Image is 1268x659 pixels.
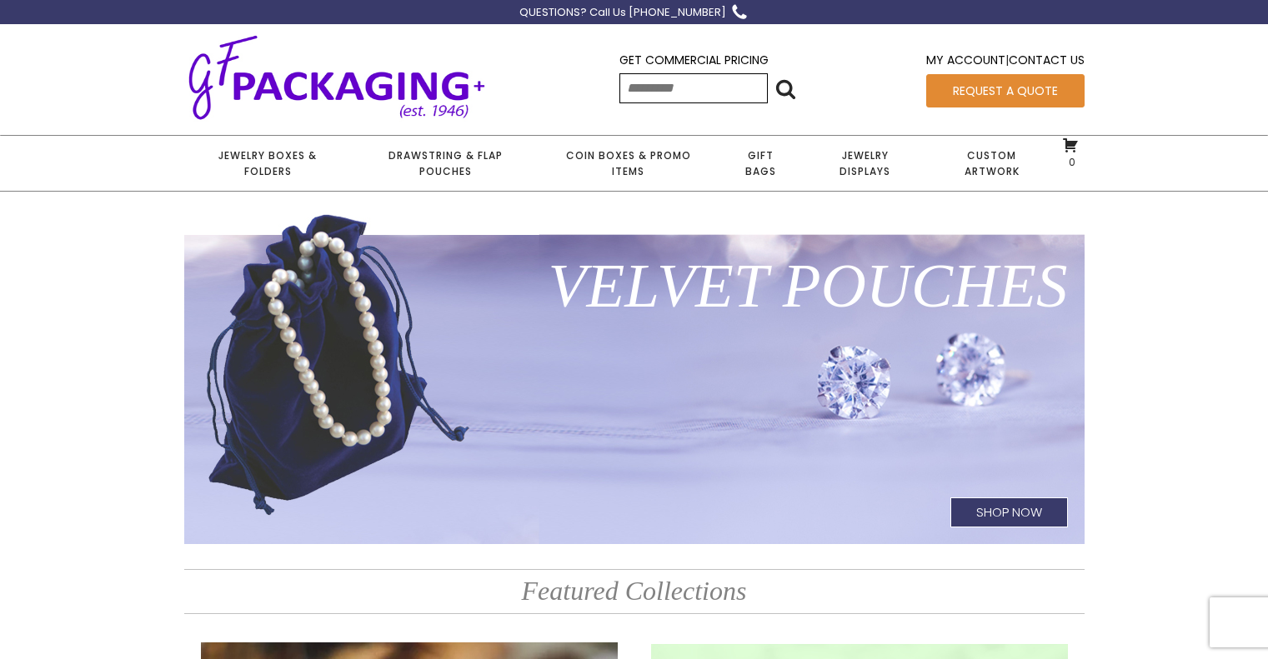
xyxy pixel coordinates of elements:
[619,52,769,68] a: Get Commercial Pricing
[352,136,539,191] a: Drawstring & Flap Pouches
[926,52,1005,68] a: My Account
[926,51,1085,73] div: |
[1062,137,1079,168] a: 0
[1009,52,1085,68] a: Contact Us
[926,74,1085,107] a: Request a Quote
[804,136,927,191] a: Jewelry Displays
[950,497,1068,527] h1: Shop Now
[184,227,1085,344] h1: Velvet Pouches
[184,32,489,122] img: GF Packaging + - Established 1946
[539,136,717,191] a: Coin Boxes & Promo Items
[1065,155,1075,169] span: 0
[184,211,1085,544] a: Velvet PouchesShop Now
[184,569,1085,613] h2: Featured Collections
[927,136,1056,191] a: Custom Artwork
[718,136,804,191] a: Gift Bags
[184,136,352,191] a: Jewelry Boxes & Folders
[519,4,726,22] div: QUESTIONS? Call Us [PHONE_NUMBER]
